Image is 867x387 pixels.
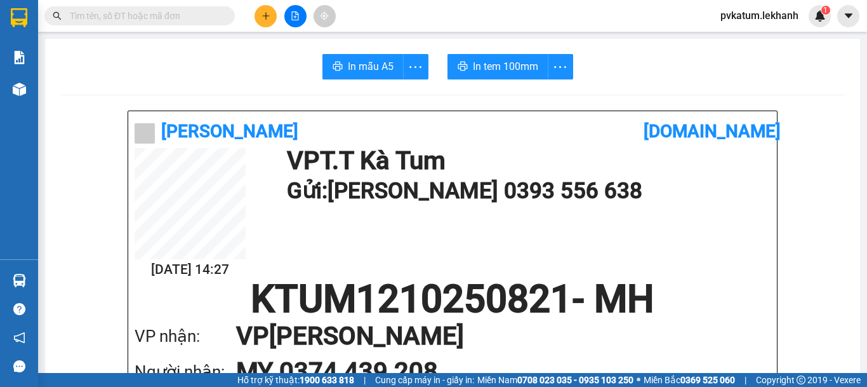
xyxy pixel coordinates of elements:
[447,54,548,79] button: printerIn tem 100mm
[644,373,735,387] span: Miền Bắc
[403,54,428,79] button: more
[13,51,26,64] img: solution-icon
[680,375,735,385] strong: 0369 525 060
[13,332,25,344] span: notification
[637,377,640,383] span: ⚪️
[710,8,809,24] span: pvkatum.lekhanh
[458,61,468,73] span: printer
[320,11,329,20] span: aim
[837,5,859,27] button: caret-down
[13,303,25,315] span: question-circle
[548,54,573,79] button: more
[314,5,336,27] button: aim
[255,5,277,27] button: plus
[13,360,25,372] span: message
[236,318,745,354] h1: VP [PERSON_NAME]
[843,10,854,22] span: caret-down
[823,6,828,15] span: 1
[291,11,300,20] span: file-add
[53,11,62,20] span: search
[161,121,298,142] b: [PERSON_NAME]
[375,373,474,387] span: Cung cấp máy in - giấy in:
[284,5,307,27] button: file-add
[287,148,764,173] h1: VP T.T Kà Tum
[517,375,633,385] strong: 0708 023 035 - 0935 103 250
[13,274,26,287] img: warehouse-icon
[261,11,270,20] span: plus
[548,59,572,75] span: more
[135,323,236,350] div: VP nhận:
[745,373,746,387] span: |
[821,6,830,15] sup: 1
[11,8,27,27] img: logo-vxr
[300,375,354,385] strong: 1900 633 818
[135,359,236,385] div: Người nhận:
[404,59,428,75] span: more
[287,173,764,208] h1: Gửi: [PERSON_NAME] 0393 556 638
[70,9,220,23] input: Tìm tên, số ĐT hoặc mã đơn
[814,10,826,22] img: icon-new-feature
[237,373,354,387] span: Hỗ trợ kỹ thuật:
[135,280,771,318] h1: KTUM1210250821 - MH
[13,83,26,96] img: warehouse-icon
[135,259,246,280] h2: [DATE] 14:27
[644,121,781,142] b: [DOMAIN_NAME]
[348,58,394,74] span: In mẫu A5
[797,376,805,384] span: copyright
[477,373,633,387] span: Miền Nam
[333,61,343,73] span: printer
[322,54,404,79] button: printerIn mẫu A5
[364,373,366,387] span: |
[473,58,538,74] span: In tem 100mm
